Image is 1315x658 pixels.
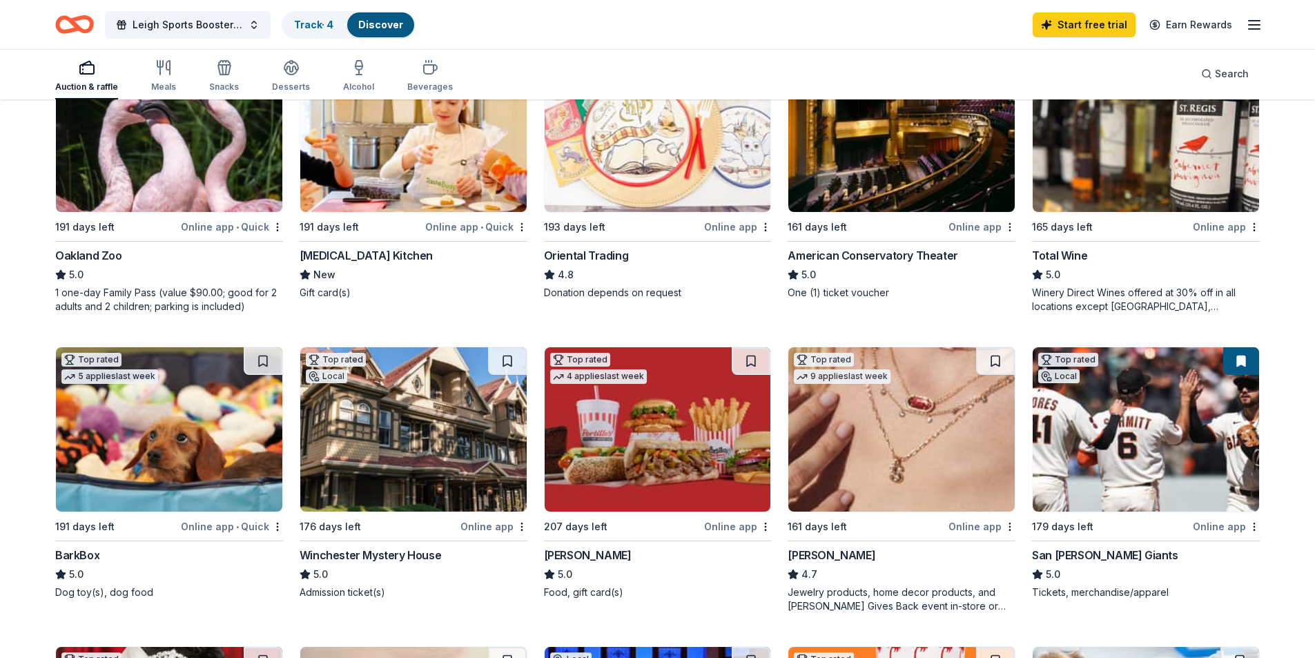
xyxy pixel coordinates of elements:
img: Image for American Conservatory Theater [788,48,1015,212]
div: Alcohol [343,81,374,93]
span: 5.0 [313,566,328,583]
div: Gift card(s) [300,286,527,300]
img: Image for Kendra Scott [788,347,1015,512]
a: Image for American Conservatory TheaterTop ratedLocal161 days leftOnline appAmerican Conservatory... [788,47,1015,300]
div: Online app [948,218,1015,235]
a: Image for Oakland ZooTop ratedLocal191 days leftOnline app•QuickOakland Zoo5.01 one-day Family Pa... [55,47,283,313]
a: Image for Winchester Mystery HouseTop ratedLocal176 days leftOnline appWinchester Mystery House5.... [300,347,527,599]
div: Online app [704,518,771,535]
div: 179 days left [1032,519,1093,535]
div: 165 days left [1032,219,1093,235]
div: Online app Quick [425,218,527,235]
img: Image for Winchester Mystery House [300,347,527,512]
span: 4.7 [801,566,817,583]
a: Earn Rewards [1141,12,1240,37]
div: Donation depends on request [544,286,772,300]
div: 9 applies last week [794,369,890,384]
span: 5.0 [69,267,84,283]
div: American Conservatory Theater [788,247,957,264]
a: Image for Taste Buds Kitchen191 days leftOnline app•Quick[MEDICAL_DATA] KitchenNewGift card(s) [300,47,527,300]
div: 191 days left [55,519,115,535]
div: Admission ticket(s) [300,586,527,599]
div: San [PERSON_NAME] Giants [1032,547,1178,563]
img: Image for Total Wine [1033,48,1259,212]
span: Search [1215,66,1249,82]
span: • [236,222,239,233]
div: 176 days left [300,519,361,535]
div: Winchester Mystery House [300,547,441,563]
a: Image for BarkBoxTop rated5 applieslast week191 days leftOnline app•QuickBarkBox5.0Dog toy(s), do... [55,347,283,599]
div: 1 one-day Family Pass (value $90.00; good for 2 adults and 2 children; parking is included) [55,286,283,313]
div: Food, gift card(s) [544,586,772,599]
a: Image for Kendra ScottTop rated9 applieslast week161 days leftOnline app[PERSON_NAME]4.7Jewelry p... [788,347,1015,613]
span: Leigh Sports Boosters Trivia Night 2026 [133,17,243,33]
div: 207 days left [544,519,607,535]
img: Image for BarkBox [56,347,282,512]
span: 4.8 [558,267,574,283]
img: Image for Portillo's [545,347,771,512]
div: 193 days left [544,219,605,235]
span: 5.0 [1046,566,1060,583]
div: Auction & raffle [55,81,118,93]
div: 191 days left [300,219,359,235]
div: Top rated [550,353,610,367]
img: Image for San Jose Giants [1033,347,1259,512]
button: Beverages [407,54,453,99]
a: Image for San Jose GiantsTop ratedLocal179 days leftOnline appSan [PERSON_NAME] Giants5.0Tickets,... [1032,347,1260,599]
a: Track· 4 [294,19,333,30]
div: Local [1038,369,1080,383]
div: 4 applies last week [550,369,647,384]
a: Start free trial [1033,12,1136,37]
span: New [313,267,335,283]
a: Home [55,8,94,41]
button: Meals [151,54,176,99]
div: Oakland Zoo [55,247,122,264]
a: Image for Oriental TradingTop rated14 applieslast week193 days leftOnline appOriental Trading4.8D... [544,47,772,300]
div: Total Wine [1032,247,1087,264]
span: 5.0 [69,566,84,583]
div: Top rated [794,353,854,367]
div: Beverages [407,81,453,93]
button: Snacks [209,54,239,99]
button: Desserts [272,54,310,99]
button: Track· 4Discover [282,11,416,39]
div: Meals [151,81,176,93]
div: Oriental Trading [544,247,629,264]
div: Tickets, merchandise/apparel [1032,586,1260,599]
button: Auction & raffle [55,54,118,99]
a: Image for Portillo'sTop rated4 applieslast week207 days leftOnline app[PERSON_NAME]5.0Food, gift ... [544,347,772,599]
img: Image for Oakland Zoo [56,48,282,212]
a: Discover [358,19,403,30]
button: Search [1190,60,1260,88]
div: [MEDICAL_DATA] Kitchen [300,247,433,264]
div: Online app [1193,218,1260,235]
div: Top rated [1038,353,1098,367]
div: Jewelry products, home decor products, and [PERSON_NAME] Gives Back event in-store or online (or ... [788,586,1015,613]
div: Local [306,369,347,383]
div: Online app [948,518,1015,535]
div: BarkBox [55,547,99,563]
div: Online app [1193,518,1260,535]
div: 161 days left [788,519,847,535]
button: Alcohol [343,54,374,99]
button: Leigh Sports Boosters Trivia Night 2026 [105,11,271,39]
div: [PERSON_NAME] [544,547,632,563]
div: Desserts [272,81,310,93]
span: 5.0 [1046,267,1060,283]
div: Online app [460,518,527,535]
div: Online app [704,218,771,235]
div: Dog toy(s), dog food [55,586,283,599]
div: 161 days left [788,219,847,235]
div: 191 days left [55,219,115,235]
div: One (1) ticket voucher [788,286,1015,300]
span: • [236,521,239,532]
div: Online app Quick [181,218,283,235]
img: Image for Oriental Trading [545,48,771,212]
div: [PERSON_NAME] [788,547,875,563]
div: Winery Direct Wines offered at 30% off in all locations except [GEOGRAPHIC_DATA], [GEOGRAPHIC_DAT... [1032,286,1260,313]
span: 5.0 [801,267,816,283]
img: Image for Taste Buds Kitchen [300,48,527,212]
span: • [480,222,483,233]
div: 5 applies last week [61,369,158,384]
div: Snacks [209,81,239,93]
